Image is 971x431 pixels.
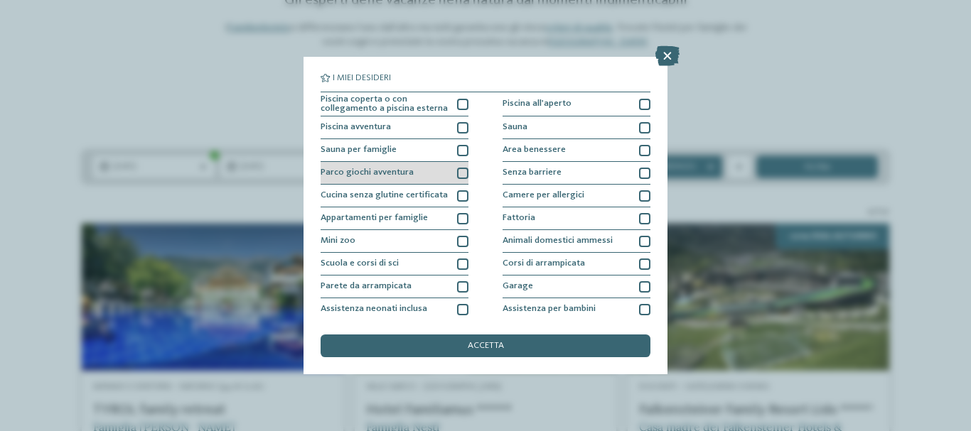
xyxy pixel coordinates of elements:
span: Fattoria [503,214,535,223]
span: Sauna [503,123,527,132]
span: Piscina all'aperto [503,99,572,109]
span: Piscina coperta o con collegamento a piscina esterna [321,95,449,114]
span: Cucina senza glutine certificata [321,191,448,200]
span: Parete da arrampicata [321,282,412,291]
span: Camere per allergici [503,191,584,200]
span: accetta [468,342,504,351]
span: Sauna per famiglie [321,146,397,155]
span: Corsi di arrampicata [503,259,585,268]
span: Garage [503,282,533,291]
span: I miei desideri [333,74,391,83]
span: Assistenza neonati inclusa [321,305,427,314]
span: Mini zoo [321,236,355,246]
span: Scuola e corsi di sci [321,259,399,268]
span: Senza barriere [503,168,562,178]
span: Assistenza per bambini [503,305,596,314]
span: Animali domestici ammessi [503,236,613,246]
span: Area benessere [503,146,566,155]
span: Piscina avventura [321,123,391,132]
span: Parco giochi avventura [321,168,414,178]
span: Appartamenti per famiglie [321,214,428,223]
